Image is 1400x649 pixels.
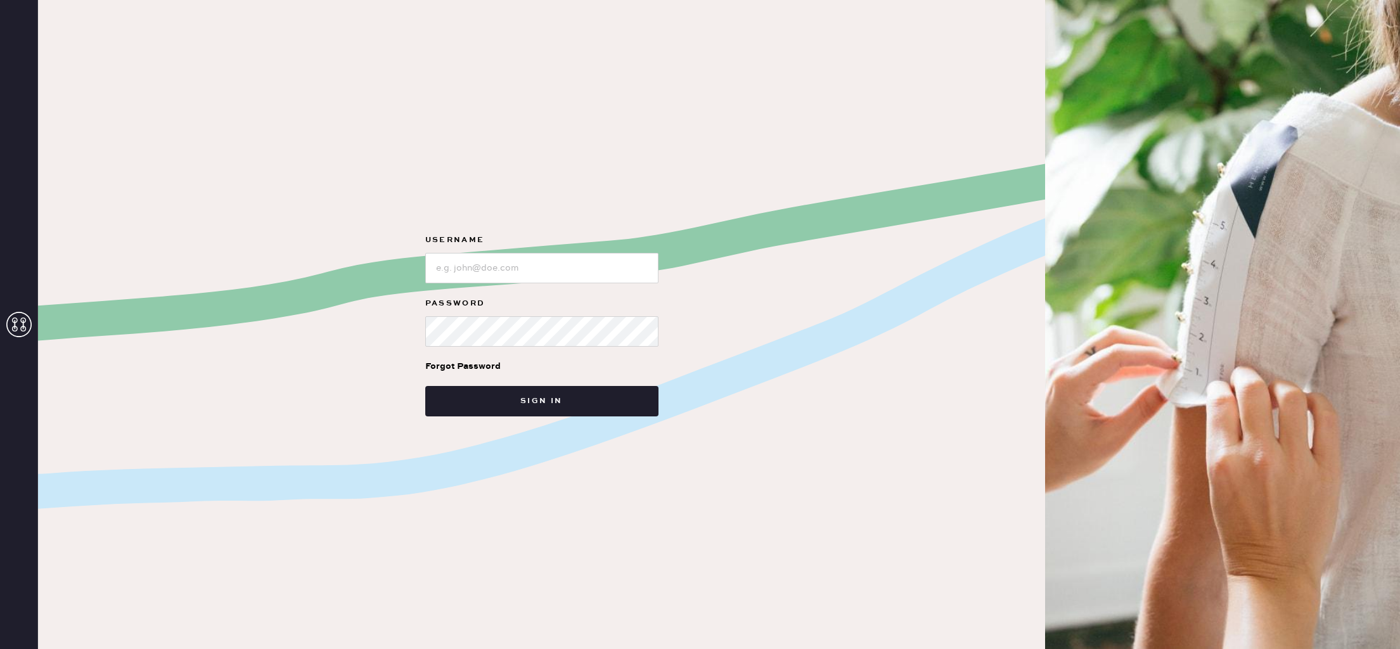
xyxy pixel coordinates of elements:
div: Forgot Password [425,359,501,373]
input: e.g. john@doe.com [425,253,658,283]
a: Forgot Password [425,347,501,386]
label: Username [425,233,658,248]
label: Password [425,296,658,311]
button: Sign in [425,386,658,416]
